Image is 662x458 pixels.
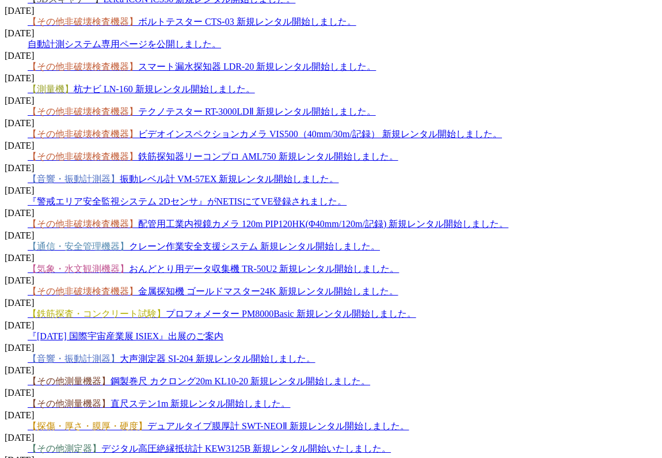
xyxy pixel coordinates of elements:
[28,264,129,274] span: 【気象・水文観測機器】
[28,241,129,251] span: 【通信・安全管理機器】
[28,129,138,139] span: 【その他非破壊検査機器】
[5,433,657,443] dt: [DATE]
[28,264,399,274] a: 【気象・水文観測機器】おんどとり用データ収集機 TR-50U2 新規レンタル開始しました。
[28,286,138,296] span: 【その他非破壊検査機器】
[28,286,398,296] a: 【その他非破壊検査機器】金属探知機 ゴールドマスター24K 新規レンタル開始しました。
[28,241,380,251] a: 【通信・安全管理機器】クレーン作業安全支援システム 新規レンタル開始しました。
[5,186,657,196] dt: [DATE]
[28,421,147,431] span: 【探傷・厚さ・膜厚・硬度】
[5,208,657,218] dt: [DATE]
[28,174,120,184] span: 【音響・振動計測器】
[28,196,347,206] a: 『警戒エリア安全監視システム 2Dセンサ』がNETISにてVE登録されました。
[5,298,657,308] dt: [DATE]
[5,51,657,61] dt: [DATE]
[28,354,120,364] span: 【音響・振動計測器】
[5,230,657,241] dt: [DATE]
[28,444,391,453] a: 【その他測定器】デジタル高圧絶縁抵抗計 KEW3125B 新規レンタル開始いたしました。
[28,152,138,161] span: 【その他非破壊検査機器】
[5,365,657,376] dt: [DATE]
[28,62,138,71] span: 【その他非破壊検査機器】
[5,320,657,331] dt: [DATE]
[28,354,315,364] a: 【音響・振動計測器】大声測定器 SI-204 新規レンタル開始しました。
[28,107,376,116] a: 【その他非破壊検査機器】テクノテスター RT-3000LDⅡ 新規レンタル開始しました。
[5,141,657,151] dt: [DATE]
[5,410,657,421] dt: [DATE]
[28,219,138,229] span: 【その他非破壊検査機器】
[28,174,338,184] a: 【音響・振動計測器】振動レベル計 VM-57EX 新規レンタル開始しました。
[28,84,74,94] span: 【測量機】
[28,376,370,386] a: 【その他測量機器】鋼製巻尺 カクロング20m KL10-20 新規レンタル開始しました。
[28,107,138,116] span: 【その他非破壊検査機器】
[28,421,409,431] a: 【探傷・厚さ・膜厚・硬度】デュアルタイプ膜厚計 SWT-NEOⅡ 新規レンタル開始しました。
[28,309,166,319] span: 【鉄筋探査・コンクリート試験】
[28,331,223,341] a: 『[DATE] 国際宇宙産業展 ISIEX』出展のご案内
[28,399,111,408] span: 【その他測量機器】
[28,309,416,319] a: 【鉄筋探査・コンクリート試験】プロフォメーター PM8000Basic 新規レンタル開始しました。
[5,253,657,263] dt: [DATE]
[28,39,221,49] a: 自動計測システム専用ページを公開しました。
[28,444,101,453] span: 【その他測定器】
[5,275,657,286] dt: [DATE]
[28,17,356,27] a: 【その他非破壊検査機器】ボルトテスター CTS-03 新規レンタル開始しました。
[5,73,657,84] dt: [DATE]
[28,376,111,386] span: 【その他測量機器】
[28,129,502,139] a: 【その他非破壊検査機器】ビデオインスペクションカメラ VIS500（40mm/30m/記録） 新規レンタル開始しました。
[5,118,657,128] dt: [DATE]
[28,219,508,229] a: 【その他非破壊検査機器】配管用工業内視鏡カメラ 120m PIP120HK(Φ40mm/120m/記録) 新規レンタル開始しました。
[28,152,398,161] a: 【その他非破壊検査機器】鉄筋探知器リーコンプロ AML750 新規レンタル開始しました。
[5,28,657,39] dt: [DATE]
[5,343,657,353] dt: [DATE]
[28,84,255,94] a: 【測量機】杭ナビ LN-160 新規レンタル開始しました。
[28,17,138,27] span: 【その他非破壊検査機器】
[5,96,657,106] dt: [DATE]
[5,6,657,16] dt: [DATE]
[5,163,657,173] dt: [DATE]
[28,399,290,408] a: 【その他測量機器】直尺ステン1m 新規レンタル開始しました。
[5,388,657,398] dt: [DATE]
[28,62,376,71] a: 【その他非破壊検査機器】スマート漏水探知器 LDR-20 新規レンタル開始しました。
